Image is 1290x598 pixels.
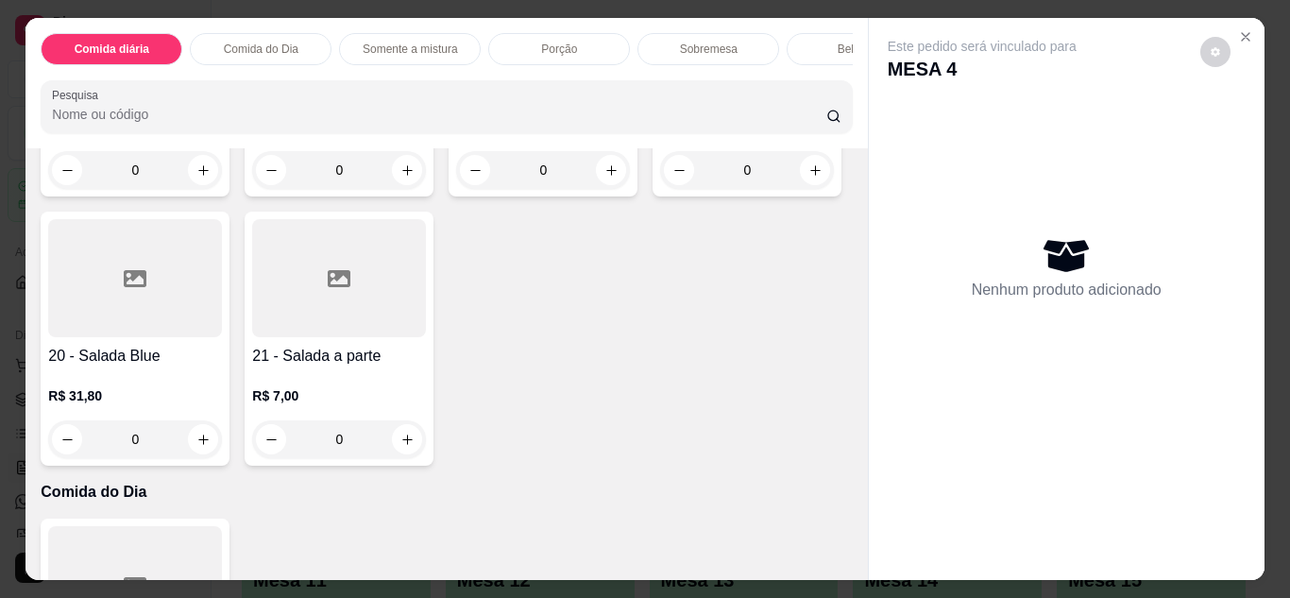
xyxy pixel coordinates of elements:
p: Comida do Dia [224,42,298,57]
p: Porção [541,42,577,57]
p: Nenhum produto adicionado [972,279,1162,301]
p: Este pedido será vinculado para [888,37,1077,56]
h4: 21 - Salada a parte [252,345,426,367]
p: Bebidas [838,42,878,57]
h4: 20 - Salada Blue [48,345,222,367]
p: Comida diária [75,42,149,57]
input: Pesquisa [52,105,826,124]
button: Close [1231,22,1261,52]
button: decrease-product-quantity [1200,37,1231,67]
p: R$ 31,80 [48,386,222,405]
button: decrease-product-quantity [256,424,286,454]
label: Pesquisa [52,87,105,103]
button: increase-product-quantity [392,424,422,454]
p: Comida do Dia [41,481,852,504]
p: MESA 4 [888,56,1077,82]
p: Sobremesa [680,42,738,57]
p: Somente a mistura [363,42,458,57]
p: R$ 7,00 [252,386,426,405]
